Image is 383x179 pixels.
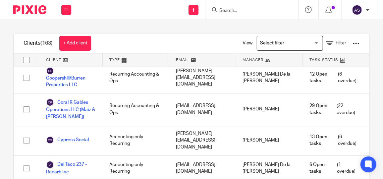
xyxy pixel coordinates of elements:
span: Client [46,57,61,63]
img: svg%3E [46,136,54,144]
span: Filter [336,41,346,45]
div: Recurring Accounting & Ops [103,93,169,125]
div: Accounting only - Recurring [103,125,169,155]
div: [PERSON_NAME][EMAIL_ADDRESS][DOMAIN_NAME] [169,62,236,93]
span: Manager [243,57,264,63]
a: Del Taco 237 - Radarb Inc [46,161,96,175]
span: (6 overdue) [309,71,359,85]
div: [EMAIL_ADDRESS][DOMAIN_NAME] [169,93,236,125]
img: svg%3E [46,98,54,106]
input: Search for option [258,37,319,49]
span: (1 overdue) [309,161,359,175]
input: Select all [20,54,33,66]
span: Type [109,57,120,63]
input: Search [219,8,278,14]
div: Recurring Accounting & Ops [103,62,169,93]
div: [PERSON_NAME] De la [PERSON_NAME] [236,62,303,93]
a: Coopershill/Burren Properties LLC [46,67,96,89]
img: svg%3E [46,67,54,75]
span: (22 overdue) [309,102,359,116]
img: Pixie [13,5,46,14]
h1: Clients [24,40,53,47]
img: svg%3E [46,161,54,169]
a: Coral R Gables Operations LLC (Maiz & [PERSON_NAME]) [46,98,96,120]
a: Cypress Social [46,136,89,144]
div: View: [233,33,359,53]
a: + Add client [59,36,91,51]
div: [PERSON_NAME][EMAIL_ADDRESS][DOMAIN_NAME] [169,125,236,155]
span: (6 overdue) [309,134,359,147]
div: [PERSON_NAME] [236,93,303,125]
span: 13 Open tasks [309,134,337,147]
div: [PERSON_NAME] [236,125,303,155]
div: Search for option [257,36,323,51]
span: 29 Open tasks [309,102,336,116]
span: 12 Open tasks [309,71,337,85]
span: (163) [40,40,53,46]
span: Task Status [309,57,339,63]
img: svg%3E [352,5,362,15]
span: 6 Open tasks [309,161,336,175]
span: Email [176,57,189,63]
